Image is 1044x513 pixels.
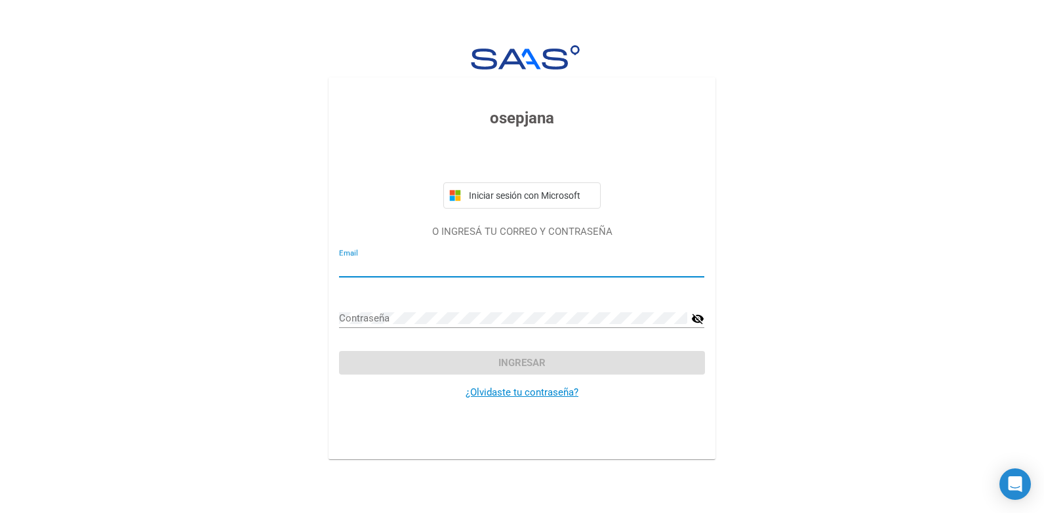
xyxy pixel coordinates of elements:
[999,468,1031,500] div: Open Intercom Messenger
[339,106,704,130] h3: osepjana
[339,224,704,239] p: O INGRESÁ TU CORREO Y CONTRASEÑA
[691,311,704,327] mat-icon: visibility_off
[466,386,578,398] a: ¿Olvidaste tu contraseña?
[437,144,607,173] iframe: Botón de Acceder con Google
[466,190,595,201] span: Iniciar sesión con Microsoft
[339,351,704,375] button: Ingresar
[498,357,546,369] span: Ingresar
[443,182,601,209] button: Iniciar sesión con Microsoft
